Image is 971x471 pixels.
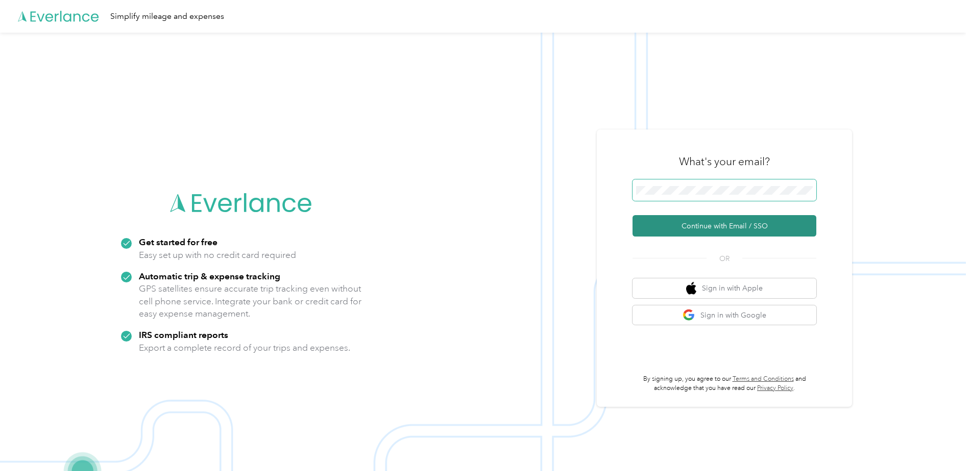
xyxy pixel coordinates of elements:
[110,10,224,23] div: Simplify mileage and expenses
[139,249,296,261] p: Easy set up with no credit card required
[139,271,280,281] strong: Automatic trip & expense tracking
[139,237,217,247] strong: Get started for free
[139,282,362,320] p: GPS satellites ensure accurate trip tracking even without cell phone service. Integrate your bank...
[679,154,770,169] h3: What's your email?
[633,375,816,392] p: By signing up, you agree to our and acknowledge that you have read our .
[633,278,816,298] button: apple logoSign in with Apple
[683,309,695,322] img: google logo
[139,342,350,354] p: Export a complete record of your trips and expenses.
[139,329,228,340] strong: IRS compliant reports
[633,305,816,325] button: google logoSign in with Google
[633,215,816,237] button: Continue with Email / SSO
[733,375,794,383] a: Terms and Conditions
[686,282,696,295] img: apple logo
[757,384,793,392] a: Privacy Policy
[707,253,742,264] span: OR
